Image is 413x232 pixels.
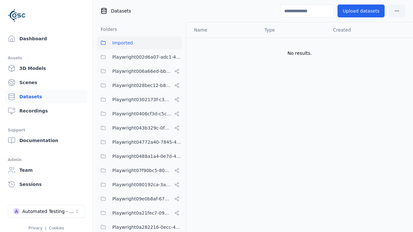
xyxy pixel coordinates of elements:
[112,223,182,231] span: Playwright0a282216-0ecc-4192-904d-1db5382f43aa
[97,207,182,219] button: Playwright0a21fec7-093e-446e-ac90-feefe60349da
[22,208,75,215] div: Automated Testing - Playwright
[8,156,85,164] div: Admin
[97,136,182,149] button: Playwright04772a40-7845-40f2-bf94-f85d29927f9d
[112,110,172,118] span: Playwright0406cf3d-c5c6-4809-a891-d4d7aaf60441
[112,67,172,75] span: Playwright006a66ed-bbfa-4b84-a6f2-8b03960da6f1
[328,22,403,38] th: Created
[97,178,182,191] button: Playwright080192ca-3ab8-4170-8689-2c2dffafb10d
[97,121,182,134] button: Playwright043b329c-0fea-4eef-a1dd-c1b85d96f68d
[97,79,182,92] button: Playwright028bec12-b853-4041-8716-f34111cdbd0b
[28,226,42,230] a: Privacy
[5,164,87,177] a: Team
[5,90,87,103] a: Datasets
[97,150,182,163] button: Playwright0488a1a4-0e7d-4299-bdea-dd156cc484d6
[112,96,172,103] span: Playwright0302173f-c313-40eb-a2c1-2f14b0f3806f
[111,8,131,14] span: Datasets
[112,82,172,89] span: Playwright028bec12-b853-4041-8716-f34111cdbd0b
[8,6,26,24] img: Logo
[337,5,385,17] button: Upload datasets
[5,134,87,147] a: Documentation
[8,126,85,134] div: Support
[5,178,87,191] a: Sessions
[112,138,182,146] span: Playwright04772a40-7845-40f2-bf94-f85d29927f9d
[97,164,182,177] button: Playwright07f90bc5-80d1-4d58-862e-051c9f56b799
[186,22,259,38] th: Name
[45,226,46,230] span: |
[112,39,133,47] span: Imported
[97,192,182,205] button: Playwright09e0b8af-6797-487c-9a58-df45af994400
[5,32,87,45] a: Dashboard
[8,54,85,62] div: Assets
[49,226,64,230] a: Cookies
[112,124,172,132] span: Playwright043b329c-0fea-4eef-a1dd-c1b85d96f68d
[5,62,87,75] a: 3D Models
[112,195,172,203] span: Playwright09e0b8af-6797-487c-9a58-df45af994400
[97,26,117,33] h3: Folders
[97,65,182,78] button: Playwright006a66ed-bbfa-4b84-a6f2-8b03960da6f1
[97,36,182,49] button: Imported
[112,167,172,174] span: Playwright07f90bc5-80d1-4d58-862e-051c9f56b799
[259,22,328,38] th: Type
[8,205,85,218] button: Select a workspace
[112,181,172,188] span: Playwright080192ca-3ab8-4170-8689-2c2dffafb10d
[13,208,20,215] div: A
[97,51,182,63] button: Playwright002d6a07-adc1-4c24-b05e-c31b39d5c727
[112,209,172,217] span: Playwright0a21fec7-093e-446e-ac90-feefe60349da
[5,76,87,89] a: Scenes
[112,152,182,160] span: Playwright0488a1a4-0e7d-4299-bdea-dd156cc484d6
[97,93,182,106] button: Playwright0302173f-c313-40eb-a2c1-2f14b0f3806f
[5,104,87,117] a: Recordings
[112,53,182,61] span: Playwright002d6a07-adc1-4c24-b05e-c31b39d5c727
[97,107,182,120] button: Playwright0406cf3d-c5c6-4809-a891-d4d7aaf60441
[186,38,413,69] td: No results.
